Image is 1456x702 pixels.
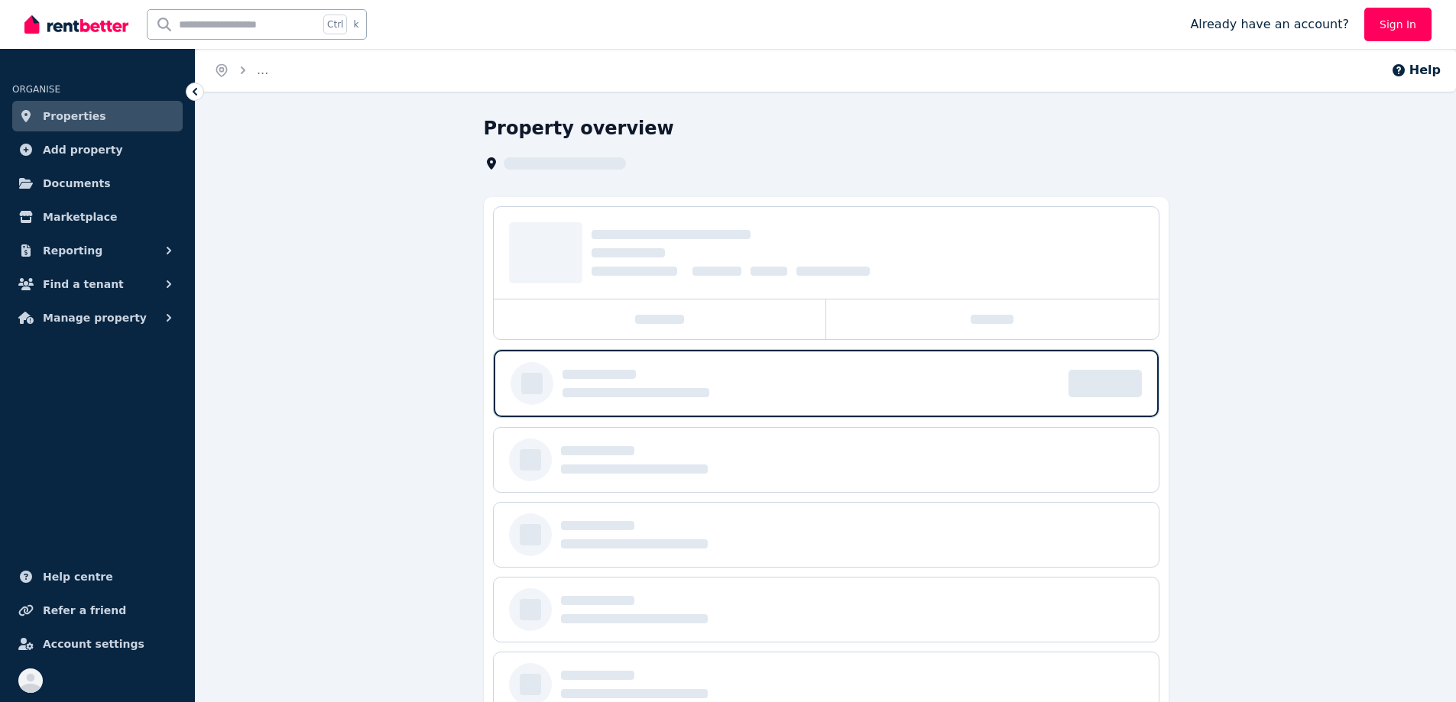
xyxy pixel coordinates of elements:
span: Documents [43,174,111,192]
span: Already have an account? [1190,15,1349,34]
span: Account settings [43,635,144,653]
span: Ctrl [323,15,347,34]
a: Sign In [1364,8,1432,41]
span: Marketplace [43,208,117,226]
span: Help centre [43,568,113,586]
button: Reporting [12,235,183,266]
a: Marketplace [12,202,183,232]
span: Reporting [43,241,102,260]
span: k [353,18,358,31]
span: Refer a friend [43,601,126,620]
button: Manage property [12,302,183,333]
span: Add property [43,141,123,159]
nav: Breadcrumb [196,49,287,92]
button: Help [1391,61,1441,79]
img: RentBetter [24,13,128,36]
a: Documents [12,168,183,199]
a: Account settings [12,629,183,659]
span: Find a tenant [43,275,124,293]
span: Properties [43,107,106,125]
span: Manage property [43,309,147,327]
button: Find a tenant [12,269,183,299]
a: Properties [12,101,183,131]
span: ... [257,63,268,77]
a: Refer a friend [12,595,183,626]
a: Add property [12,134,183,165]
a: Help centre [12,561,183,592]
span: ORGANISE [12,84,60,95]
h1: Property overview [484,116,674,141]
